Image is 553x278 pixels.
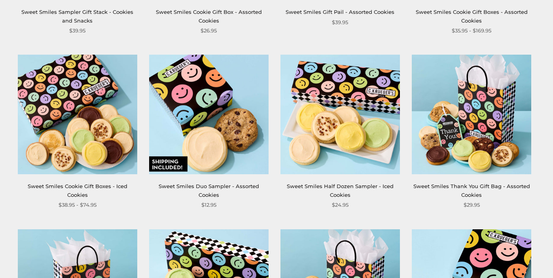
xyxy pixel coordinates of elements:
[413,183,530,198] a: Sweet Smiles Thank You Gift Bag - Assorted Cookies
[21,9,133,23] a: Sweet Smiles Sampler Gift Stack - Cookies and Snacks
[286,9,394,15] a: Sweet Smiles Gift Pail - Assorted Cookies
[201,27,217,35] span: $26.95
[69,27,85,35] span: $39.95
[201,201,216,209] span: $12.95
[159,183,259,198] a: Sweet Smiles Duo Sampler - Assorted Cookies
[332,201,348,209] span: $24.95
[156,9,262,23] a: Sweet Smiles Cookie Gift Box - Assorted Cookies
[280,55,400,174] img: Sweet Smiles Half Dozen Sampler - Iced Cookies
[416,9,528,23] a: Sweet Smiles Cookie Gift Boxes - Assorted Cookies
[412,55,531,174] img: Sweet Smiles Thank You Gift Bag - Assorted Cookies
[18,55,137,174] img: Sweet Smiles Cookie Gift Boxes - Iced Cookies
[59,201,97,209] span: $38.95 - $74.95
[332,18,348,27] span: $39.95
[28,183,127,198] a: Sweet Smiles Cookie Gift Boxes - Iced Cookies
[6,248,82,272] iframe: Sign Up via Text for Offers
[149,55,269,174] img: Sweet Smiles Duo Sampler - Assorted Cookies
[452,27,491,35] span: $35.95 - $169.95
[464,201,480,209] span: $29.95
[287,183,394,198] a: Sweet Smiles Half Dozen Sampler - Iced Cookies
